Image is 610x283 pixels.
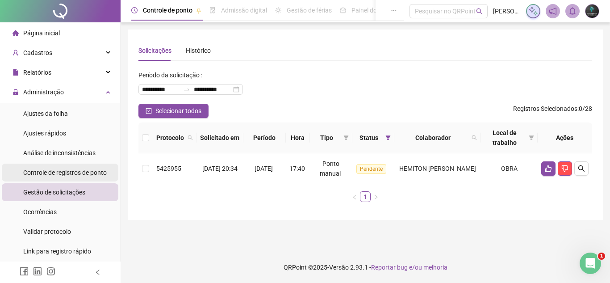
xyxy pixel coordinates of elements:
[349,191,360,202] li: Página anterior
[23,69,51,76] span: Relatórios
[121,252,610,283] footer: QRPoint © 2025 - 2.93.1 -
[156,165,181,172] span: 5425955
[46,267,55,276] span: instagram
[561,165,568,172] span: dislike
[23,30,60,37] span: Página inicial
[183,86,190,93] span: swap-right
[598,253,605,260] span: 1
[23,89,64,96] span: Administração
[23,228,71,235] span: Validar protocolo
[356,133,382,143] span: Status
[349,191,360,202] button: left
[527,126,536,149] span: filter
[385,135,391,140] span: filter
[20,267,29,276] span: facebook
[513,104,592,118] span: : 0 / 28
[209,7,216,13] span: file-done
[196,122,243,153] th: Solicitado em
[255,165,273,172] span: [DATE]
[13,30,19,36] span: home
[143,7,192,14] span: Controle de ponto
[360,191,371,202] li: 1
[23,208,57,215] span: Ocorrências
[340,7,346,13] span: dashboard
[320,160,341,177] span: Ponto manual
[568,7,577,15] span: bell
[313,133,340,143] span: Tipo
[480,153,538,184] td: OBRA
[580,253,601,274] iframe: Intercom live chat
[131,7,138,13] span: clock-circle
[138,68,205,82] label: Período da solicitação
[343,135,349,140] span: filter
[23,189,85,196] span: Gestão de solicitações
[528,6,538,16] img: sparkle-icon.fc2bf0ac1784a2077858766a79e2daf3.svg
[493,6,521,16] span: [PERSON_NAME]
[23,130,66,137] span: Ajustes rápidos
[13,50,19,56] span: user-add
[183,86,190,93] span: to
[186,46,211,55] div: Histórico
[356,164,386,174] span: Pendente
[371,191,381,202] button: right
[221,7,267,14] span: Admissão digital
[156,133,184,143] span: Protocolo
[399,165,476,172] span: HEMITON [PERSON_NAME]
[545,165,552,172] span: like
[578,165,585,172] span: search
[13,89,19,95] span: lock
[23,49,52,56] span: Cadastros
[23,110,68,117] span: Ajustes da folha
[95,269,101,275] span: left
[286,122,310,153] th: Hora
[398,133,468,143] span: Colaborador
[196,8,201,13] span: pushpin
[513,105,577,112] span: Registros Selecionados
[13,69,19,76] span: file
[188,135,193,140] span: search
[155,106,201,116] span: Selecionar todos
[138,104,209,118] button: Selecionar todos
[23,169,107,176] span: Controle de registros de ponto
[470,131,479,144] span: search
[529,135,534,140] span: filter
[243,122,286,153] th: Período
[289,165,305,172] span: 17:40
[391,7,397,13] span: ellipsis
[484,128,525,148] span: Local de trabalho
[472,135,477,140] span: search
[23,248,91,255] span: Link para registro rápido
[202,165,238,172] span: [DATE] 20:34
[541,133,589,143] div: Ações
[371,264,447,271] span: Reportar bug e/ou melhoria
[371,191,381,202] li: Próxima página
[585,4,599,18] img: 35618
[33,267,42,276] span: linkedin
[342,131,351,144] span: filter
[476,8,483,15] span: search
[351,7,386,14] span: Painel do DP
[23,149,96,156] span: Análise de inconsistências
[146,108,152,114] span: check-square
[186,131,195,144] span: search
[329,264,349,271] span: Versão
[138,46,171,55] div: Solicitações
[549,7,557,15] span: notification
[360,192,370,202] a: 1
[275,7,281,13] span: sun
[373,194,379,200] span: right
[352,194,357,200] span: left
[287,7,332,14] span: Gestão de férias
[384,131,393,144] span: filter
